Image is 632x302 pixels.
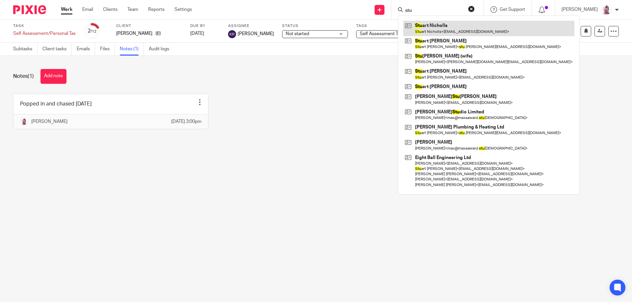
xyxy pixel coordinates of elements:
label: Client [116,23,182,29]
button: Add note [40,69,66,84]
p: [PERSON_NAME] [562,6,598,13]
a: Files [100,43,115,56]
p: [DATE] 3:00pm [171,118,201,125]
label: Task [13,23,76,29]
span: Get Support [500,7,525,12]
a: Email [82,6,93,13]
small: /12 [91,30,96,33]
a: Clients [103,6,118,13]
a: Client tasks [42,43,72,56]
label: Status [282,23,348,29]
button: Clear [468,6,475,12]
div: 2 [88,27,96,35]
a: Subtasks [13,43,38,56]
span: [PERSON_NAME] [238,31,274,37]
a: Work [61,6,72,13]
span: [DATE] [190,31,204,36]
input: Search [405,8,464,14]
img: Pixie [13,5,46,14]
a: Team [127,6,138,13]
div: Self Assessment/Personal Tax [13,30,76,37]
span: Self Assessment Tax Return [360,32,417,36]
a: Settings [174,6,192,13]
p: [PERSON_NAME] [31,118,67,125]
label: Tags [356,23,422,29]
img: KD3.png [601,5,612,15]
label: Assignee [228,23,274,29]
p: [PERSON_NAME] [116,30,152,37]
a: Reports [148,6,165,13]
a: Notes (1) [120,43,144,56]
span: (1) [28,74,34,79]
a: Audit logs [149,43,174,56]
label: Due by [190,23,220,29]
a: Emails [77,43,95,56]
img: KD3.png [20,118,28,126]
h1: Notes [13,73,34,80]
span: Not started [286,32,309,36]
img: svg%3E [228,30,236,38]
